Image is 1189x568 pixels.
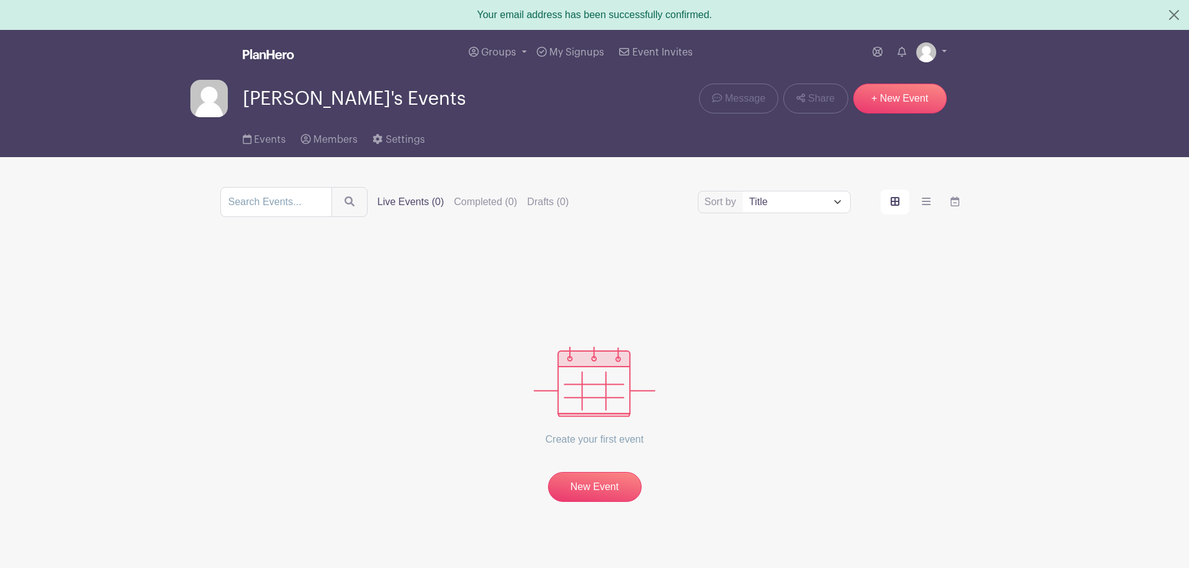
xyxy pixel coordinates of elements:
[254,135,286,145] span: Events
[548,472,642,502] a: New Event
[916,42,936,62] img: default-ce2991bfa6775e67f084385cd625a349d9dcbb7a52a09fb2fda1e96e2d18dcdb.png
[378,195,569,209] div: filters
[243,89,466,109] span: [PERSON_NAME]'s Events
[549,47,604,57] span: My Signups
[378,195,444,209] label: Live Events (0)
[190,80,228,117] img: default-ce2991bfa6775e67f084385cd625a349d9dcbb7a52a09fb2fda1e96e2d18dcdb.png
[881,190,969,214] div: order and view
[632,47,693,57] span: Event Invites
[534,417,655,462] p: Create your first event
[386,135,425,145] span: Settings
[464,30,532,75] a: Groups
[614,30,697,75] a: Event Invites
[699,84,778,113] a: Message
[220,187,332,217] input: Search Events...
[532,30,609,75] a: My Signups
[243,117,286,157] a: Events
[725,91,765,106] span: Message
[313,135,358,145] span: Members
[534,347,655,417] img: events_empty-56550af544ae17c43cc50f3ebafa394433d06d5f1891c01edc4b5d1d59cfda54.svg
[301,117,358,157] a: Members
[454,195,517,209] label: Completed (0)
[783,84,848,113] a: Share
[808,91,835,106] span: Share
[527,195,569,209] label: Drafts (0)
[243,49,294,59] img: logo_white-6c42ec7e38ccf1d336a20a19083b03d10ae64f83f12c07503d8b9e83406b4c7d.svg
[705,195,740,209] label: Sort by
[373,117,424,157] a: Settings
[481,47,516,57] span: Groups
[853,84,947,113] a: + New Event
